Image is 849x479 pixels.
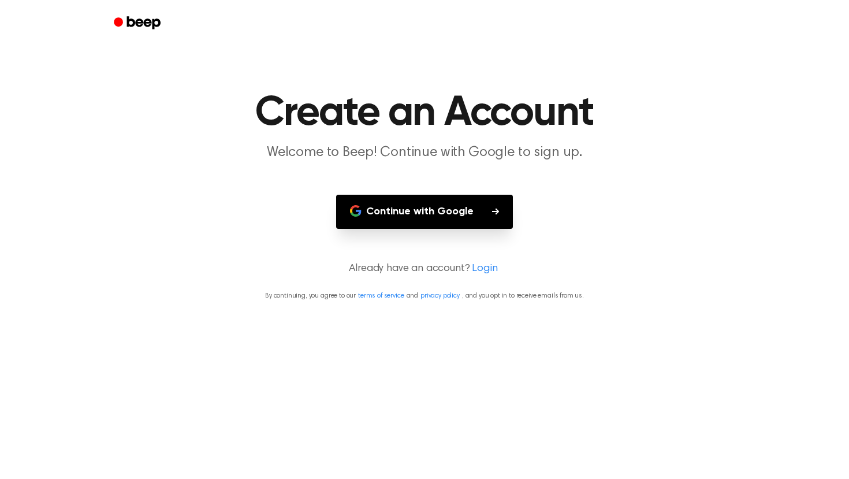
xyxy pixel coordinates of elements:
[420,292,460,299] a: privacy policy
[129,92,720,134] h1: Create an Account
[14,261,835,277] p: Already have an account?
[203,143,646,162] p: Welcome to Beep! Continue with Google to sign up.
[472,261,497,277] a: Login
[336,195,513,229] button: Continue with Google
[106,12,171,35] a: Beep
[358,292,404,299] a: terms of service
[14,291,835,301] p: By continuing, you agree to our and , and you opt in to receive emails from us.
